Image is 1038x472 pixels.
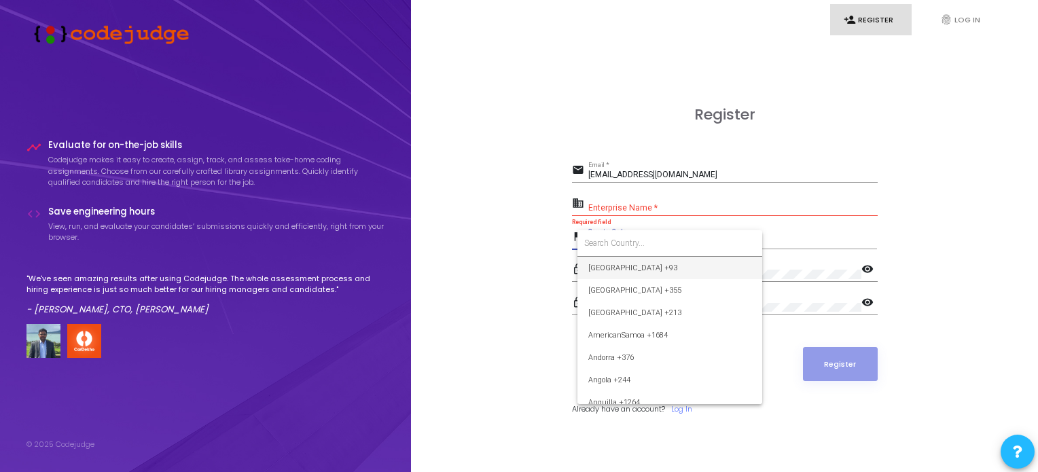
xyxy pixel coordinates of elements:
[584,237,755,249] input: Search Country...
[588,324,751,346] span: AmericanSamoa +1684
[588,391,751,414] span: Anguilla +1264
[588,302,751,324] span: [GEOGRAPHIC_DATA] +213
[588,279,751,302] span: [GEOGRAPHIC_DATA] +355
[588,346,751,369] span: Andorra +376
[588,369,751,391] span: Angola +244
[588,257,751,279] span: [GEOGRAPHIC_DATA] +93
